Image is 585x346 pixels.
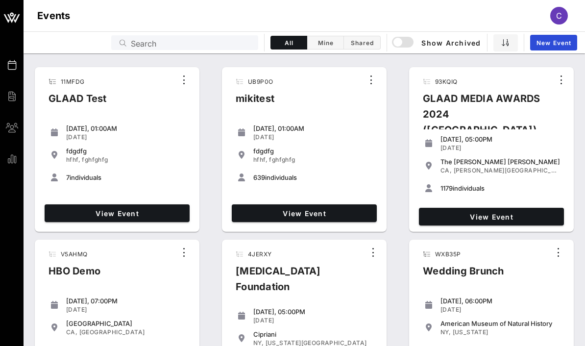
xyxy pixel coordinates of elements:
[49,209,186,218] span: View Event
[253,147,373,155] div: fdgdfg
[393,34,481,51] button: Show Archived
[66,320,186,327] div: [GEOGRAPHIC_DATA]
[440,328,451,336] span: NY,
[440,320,560,327] div: American Museum of Natural History
[440,297,560,305] div: [DATE], 06:00PM
[66,328,77,336] span: CA,
[253,133,373,141] div: [DATE]
[556,11,562,21] span: C
[453,328,488,336] span: [US_STATE]
[66,173,186,181] div: individuals
[550,7,568,25] div: C
[61,78,84,85] span: 11MFDG
[253,156,268,163] span: hfhf,
[66,173,70,181] span: 7
[440,135,560,143] div: [DATE], 05:00PM
[45,204,190,222] a: View Event
[41,263,108,287] div: HBO Demo
[454,167,570,174] span: [PERSON_NAME][GEOGRAPHIC_DATA]
[253,173,373,181] div: individuals
[253,317,373,324] div: [DATE]
[37,8,71,24] h1: Events
[350,39,374,47] span: Shared
[41,91,115,114] div: GLAAD Test
[232,204,377,222] a: View Event
[66,124,186,132] div: [DATE], 01:00AM
[253,330,373,338] div: Cipriani
[419,208,564,225] a: View Event
[270,36,307,49] button: All
[440,167,452,174] span: CA,
[61,250,87,258] span: V5AHMQ
[440,144,560,152] div: [DATE]
[66,147,186,155] div: fdgdfg
[66,133,186,141] div: [DATE]
[253,308,373,316] div: [DATE], 05:00PM
[440,158,560,166] div: The [PERSON_NAME] [PERSON_NAME]
[253,173,265,181] span: 639
[423,213,560,221] span: View Event
[66,306,186,314] div: [DATE]
[344,36,381,49] button: Shared
[530,35,577,50] a: New Event
[440,184,560,192] div: individuals
[248,250,271,258] span: 4JERXY
[415,91,553,146] div: GLAAD MEDIA AWARDS 2024 ([GEOGRAPHIC_DATA])
[307,36,344,49] button: Mine
[536,39,571,47] span: New Event
[435,78,457,85] span: 93KQIQ
[440,306,560,314] div: [DATE]
[440,184,453,192] span: 1179
[66,156,80,163] span: hfhf,
[269,156,295,163] span: fghfghfg
[253,124,373,132] div: [DATE], 01:00AM
[66,297,186,305] div: [DATE], 07:00PM
[313,39,338,47] span: Mine
[248,78,273,85] span: UB9P0O
[236,209,373,218] span: View Event
[228,263,365,302] div: [MEDICAL_DATA] Foundation
[415,263,512,287] div: Wedding Brunch
[277,39,301,47] span: All
[79,328,145,336] span: [GEOGRAPHIC_DATA]
[435,250,461,258] span: WXB35P
[228,91,282,114] div: mikitest
[82,156,108,163] span: fghfghfg
[393,37,481,49] span: Show Archived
